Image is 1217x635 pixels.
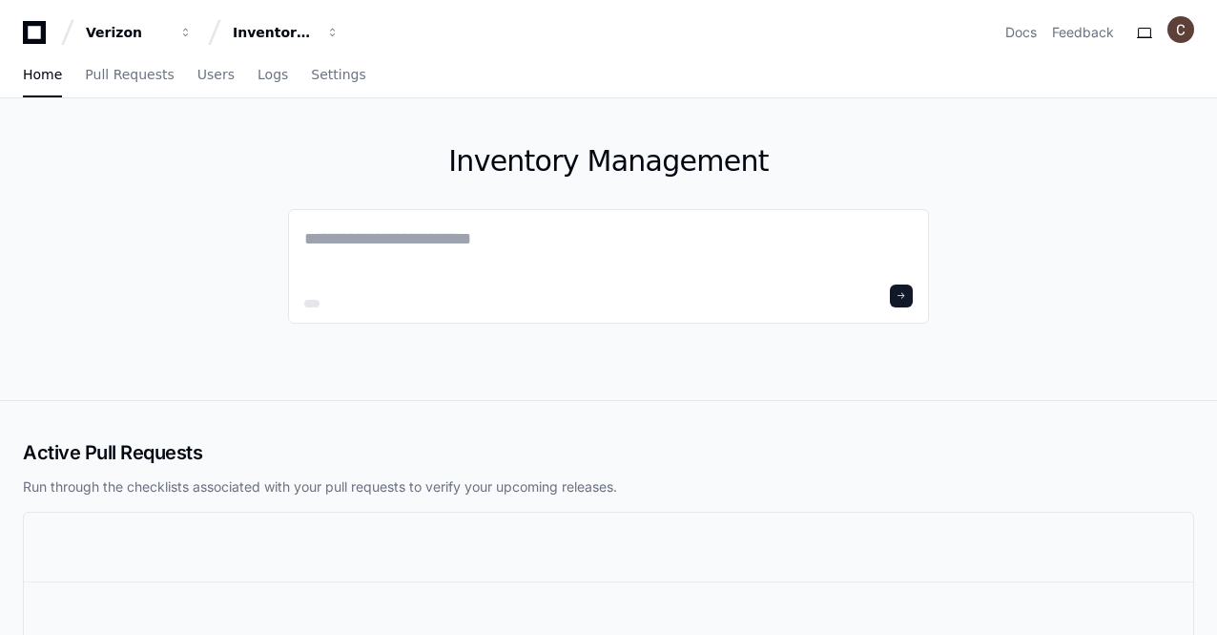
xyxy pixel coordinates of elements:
[23,439,1194,466] h2: Active Pull Requests
[1167,16,1194,43] img: ACg8ocL2OgZL-7g7VPdNOHNYJqQTRhCHM7hp1mK3cs0GxIN35amyLQ=s96-c
[258,53,288,97] a: Logs
[85,69,174,80] span: Pull Requests
[225,15,347,50] button: Inventory Management
[258,69,288,80] span: Logs
[78,15,200,50] button: Verizon
[23,69,62,80] span: Home
[233,23,315,42] div: Inventory Management
[311,69,365,80] span: Settings
[1156,572,1207,624] iframe: Open customer support
[197,53,235,97] a: Users
[288,144,929,179] h1: Inventory Management
[1005,23,1037,42] a: Docs
[311,53,365,97] a: Settings
[23,53,62,97] a: Home
[85,53,174,97] a: Pull Requests
[23,477,1194,497] p: Run through the checklists associated with your pull requests to verify your upcoming releases.
[86,23,168,42] div: Verizon
[1052,23,1114,42] button: Feedback
[197,69,235,80] span: Users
